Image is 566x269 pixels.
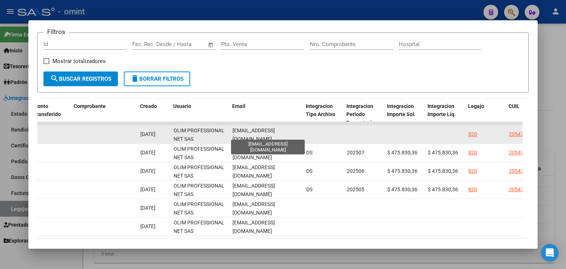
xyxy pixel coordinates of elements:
[343,98,384,131] datatable-header-cell: Integracion Periodo Presentacion
[169,41,205,48] input: Fecha fin
[387,168,417,174] span: $ 475.830,36
[140,131,156,137] span: [DATE]
[137,98,170,131] datatable-header-cell: Creado
[206,41,215,49] button: Open calendar
[71,98,137,131] datatable-header-cell: Comprobante
[52,57,106,66] span: Mostrar totalizadores
[130,74,139,83] mat-icon: delete
[541,244,559,262] div: Open Intercom Messenger
[233,183,275,197] span: [EMAIL_ADDRESS][DOMAIN_NAME]
[387,186,417,192] span: $ 475.830,36
[468,103,484,109] span: Legajo
[232,103,245,109] span: Email
[140,186,156,192] span: [DATE]
[132,41,162,48] input: Fecha inicio
[506,98,546,131] datatable-header-cell: CUIL
[140,223,156,229] span: [DATE]
[428,168,458,174] span: $ 475.830,36
[130,76,184,82] span: Borrar Filtros
[468,167,477,175] div: 820
[465,98,506,131] datatable-header-cell: Legajo
[140,168,156,174] span: [DATE]
[428,150,458,156] span: $ 475.830,36
[37,238,529,257] div: 6 total
[233,127,275,142] span: [EMAIL_ADDRESS][DOMAIN_NAME]
[74,103,106,109] span: Comprobante
[428,186,458,192] span: $ 475.830,36
[124,71,190,86] button: Borrar Filtros
[384,98,424,131] datatable-header-cell: Integracion Importe Sol.
[233,201,275,216] span: [EMAIL_ADDRESS][DOMAIN_NAME]
[306,150,312,156] span: DS
[306,168,312,174] span: DS
[170,98,229,131] datatable-header-cell: Usuario
[346,103,378,126] span: Integracion Periodo Presentacion
[174,164,224,179] span: OLIM PROFESSIONAL NET SAS
[468,185,477,194] div: 820
[43,71,118,86] button: Buscar Registros
[303,98,343,131] datatable-header-cell: Integracion Tipo Archivo
[468,130,477,139] div: 820
[140,205,156,211] span: [DATE]
[229,98,303,131] datatable-header-cell: Email
[509,168,541,174] span: 20547412193
[30,98,71,131] datatable-header-cell: Monto Transferido
[387,150,417,156] span: $ 475.830,36
[468,149,477,157] div: 820
[509,150,541,156] span: 20547412193
[174,183,224,197] span: OLIM PROFESSIONAL NET SAS
[140,150,156,156] span: [DATE]
[509,103,520,109] span: CUIL
[43,27,69,36] h3: Filtros
[509,186,541,192] span: 20547412193
[424,98,465,131] datatable-header-cell: Integracion Importe Liq.
[233,220,275,234] span: [EMAIL_ADDRESS][DOMAIN_NAME]
[233,146,275,160] span: [EMAIL_ADDRESS][DOMAIN_NAME]
[387,103,416,118] span: Integracion Importe Sol.
[174,127,224,142] span: OLIM PROFESSIONAL NET SAS
[140,103,157,109] span: Creado
[173,103,191,109] span: Usuario
[233,164,275,179] span: [EMAIL_ADDRESS][DOMAIN_NAME]
[347,168,364,174] span: 202506
[174,146,224,160] span: OLIM PROFESSIONAL NET SAS
[347,150,364,156] span: 202507
[509,131,541,137] span: 20547412193
[174,220,224,234] span: OLIM PROFESSIONAL NET SAS
[174,201,224,216] span: OLIM PROFESSIONAL NET SAS
[306,103,335,118] span: Integracion Tipo Archivo
[347,186,364,192] span: 202505
[427,103,456,118] span: Integracion Importe Liq.
[33,103,61,118] span: Monto Transferido
[50,74,59,83] mat-icon: search
[306,186,312,192] span: DS
[50,76,111,82] span: Buscar Registros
